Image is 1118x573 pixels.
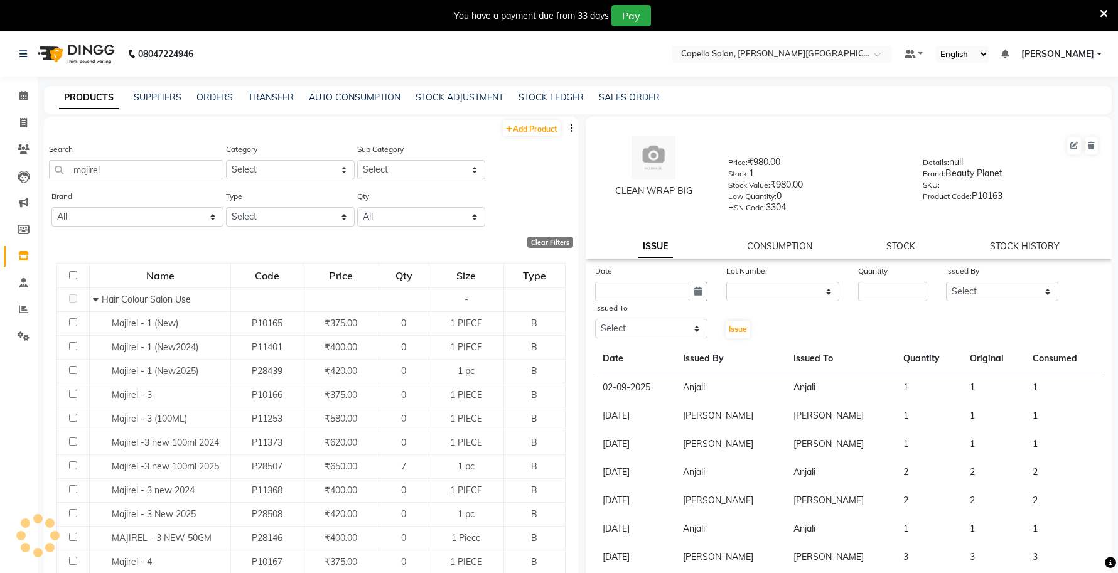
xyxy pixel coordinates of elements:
[962,402,1026,430] td: 1
[728,168,749,179] label: Stock:
[112,461,219,472] span: Majirel -3 new 100ml 2025
[51,191,72,202] label: Brand
[728,202,766,213] label: HSN Code:
[401,485,406,496] span: 0
[465,294,468,305] span: -
[196,92,233,103] a: ORDERS
[112,318,178,329] span: Majirel - 1 (New)
[595,402,676,430] td: [DATE]
[786,430,896,458] td: [PERSON_NAME]
[728,191,777,202] label: Low Quantity:
[923,168,945,179] label: Brand:
[786,345,896,373] th: Issued To
[252,461,282,472] span: P28507
[747,240,812,252] a: CONSUMPTION
[896,486,962,515] td: 2
[728,201,905,218] div: 3304
[527,237,573,248] div: Clear Filters
[962,345,1026,373] th: Original
[252,413,282,424] span: P11253
[632,136,675,179] img: avatar
[786,515,896,543] td: Anjali
[599,92,660,103] a: SALES ORDER
[325,389,357,400] span: ₹375.00
[505,264,564,287] div: Type
[90,264,230,287] div: Name
[531,461,537,472] span: B
[946,265,979,277] label: Issued By
[595,543,676,571] td: [DATE]
[595,515,676,543] td: [DATE]
[896,345,962,373] th: Quantity
[595,373,676,402] td: 02-09-2025
[380,264,428,287] div: Qty
[786,458,896,486] td: Anjali
[858,265,888,277] label: Quantity
[675,373,785,402] td: Anjali
[503,120,561,136] a: Add Product
[962,373,1026,402] td: 1
[401,318,406,329] span: 0
[450,413,482,424] span: 1 PIECE
[112,556,152,567] span: Majirel - 4
[401,365,406,377] span: 0
[675,486,785,515] td: [PERSON_NAME]
[1025,402,1102,430] td: 1
[325,318,357,329] span: ₹375.00
[896,458,962,486] td: 2
[357,191,369,202] label: Qty
[531,341,537,353] span: B
[1025,543,1102,571] td: 3
[923,167,1099,185] div: Beauty Planet
[531,365,537,377] span: B
[728,157,748,168] label: Price:
[451,532,481,544] span: 1 Piece
[252,437,282,448] span: P11373
[990,240,1060,252] a: STOCK HISTORY
[923,191,972,202] label: Product Code:
[962,543,1026,571] td: 3
[1025,486,1102,515] td: 2
[450,485,482,496] span: 1 PIECE
[252,365,282,377] span: P28439
[728,190,905,207] div: 0
[102,294,191,305] span: Hair Colour Salon Use
[962,458,1026,486] td: 2
[728,156,905,173] div: ₹980.00
[675,430,785,458] td: [PERSON_NAME]
[112,437,219,448] span: Majirel -3 new 100ml 2024
[896,402,962,430] td: 1
[112,532,212,544] span: MAJIREL - 3 NEW 50GM
[675,345,785,373] th: Issued By
[1025,458,1102,486] td: 2
[595,345,676,373] th: Date
[134,92,181,103] a: SUPPLIERS
[112,389,152,400] span: Majirel - 3
[325,461,357,472] span: ₹650.00
[401,532,406,544] span: 0
[923,190,1099,207] div: P10163
[595,430,676,458] td: [DATE]
[726,265,768,277] label: Lot Number
[531,389,537,400] span: B
[923,179,940,191] label: SKU:
[1025,345,1102,373] th: Consumed
[962,515,1026,543] td: 1
[325,556,357,567] span: ₹375.00
[896,430,962,458] td: 1
[112,341,198,353] span: Majirel - 1 (New2024)
[896,543,962,571] td: 3
[519,92,584,103] a: STOCK LEDGER
[450,556,482,567] span: 1 PIECE
[962,486,1026,515] td: 2
[112,508,196,520] span: Majirel - 3 New 2025
[252,318,282,329] span: P10165
[401,413,406,424] span: 0
[675,458,785,486] td: Anjali
[786,402,896,430] td: [PERSON_NAME]
[454,9,609,23] div: You have a payment due from 33 days
[675,543,785,571] td: [PERSON_NAME]
[325,437,357,448] span: ₹620.00
[252,341,282,353] span: P11401
[1025,373,1102,402] td: 1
